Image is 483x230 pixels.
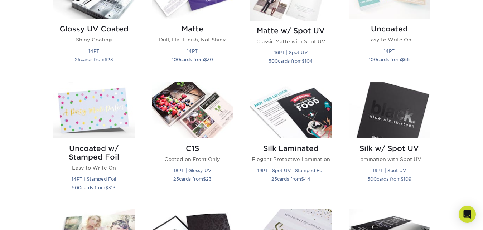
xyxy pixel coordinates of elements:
[75,57,113,62] small: cards from
[250,82,332,138] img: Silk Laminated Postcards
[72,176,116,182] small: 14PT | Stamped Foil
[152,156,233,163] p: Coated on Front Only
[349,156,430,163] p: Lamination with Spot UV
[367,176,377,182] span: 500
[75,57,81,62] span: 25
[401,176,404,182] span: $
[206,176,212,182] span: 23
[459,206,476,223] div: Open Intercom Messenger
[369,57,377,62] span: 100
[271,176,310,182] small: cards from
[349,82,430,200] a: Silk w/ Spot UV Postcards Silk w/ Spot UV Lamination with Spot UV 19PT | Spot UV 500cards from$109
[107,57,113,62] span: 23
[53,25,135,33] h2: Glossy UV Coated
[257,168,324,173] small: 19PT | Spot UV | Stamped Foil
[384,48,395,54] small: 14PT
[373,168,406,173] small: 19PT | Spot UV
[152,82,233,200] a: C1S Postcards C1S Coated on Front Only 18PT | Glossy UV 25cards from$23
[152,82,233,138] img: C1S Postcards
[302,58,305,64] span: $
[88,48,99,54] small: 14PT
[204,57,207,62] span: $
[174,168,211,173] small: 18PT | Glossy UV
[53,82,135,200] a: Uncoated w/ Stamped Foil Postcards Uncoated w/ Stamped Foil Easy to Write On 14PT | Stamped Foil ...
[105,57,107,62] span: $
[404,57,410,62] span: 66
[349,82,430,138] img: Silk w/ Spot UV Postcards
[250,82,332,200] a: Silk Laminated Postcards Silk Laminated Elegant Protective Lamination 19PT | Spot UV | Stamped Fo...
[72,185,116,190] small: cards from
[203,176,206,182] span: $
[305,58,313,64] span: 104
[349,36,430,43] p: Easy to Write On
[269,58,278,64] span: 500
[172,57,180,62] span: 100
[72,185,81,190] span: 500
[108,185,116,190] span: 313
[250,144,332,153] h2: Silk Laminated
[369,57,410,62] small: cards from
[401,57,404,62] span: $
[349,25,430,33] h2: Uncoated
[207,57,213,62] span: 30
[404,176,411,182] span: 109
[53,82,135,138] img: Uncoated w/ Stamped Foil Postcards
[152,36,233,43] p: Dull, Flat Finish, Not Shiny
[367,176,411,182] small: cards from
[187,48,198,54] small: 14PT
[304,176,310,182] span: 44
[53,144,135,161] h2: Uncoated w/ Stamped Foil
[269,58,313,64] small: cards from
[301,176,304,182] span: $
[349,144,430,153] h2: Silk w/ Spot UV
[105,185,108,190] span: $
[173,176,212,182] small: cards from
[274,50,308,55] small: 16PT | Spot UV
[53,36,135,43] p: Shiny Coating
[250,26,332,35] h2: Matte w/ Spot UV
[152,25,233,33] h2: Matte
[53,164,135,171] p: Easy to Write On
[152,144,233,153] h2: C1S
[271,176,277,182] span: 25
[250,38,332,45] p: Classic Matte with Spot UV
[250,156,332,163] p: Elegant Protective Lamination
[173,176,179,182] span: 25
[172,57,213,62] small: cards from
